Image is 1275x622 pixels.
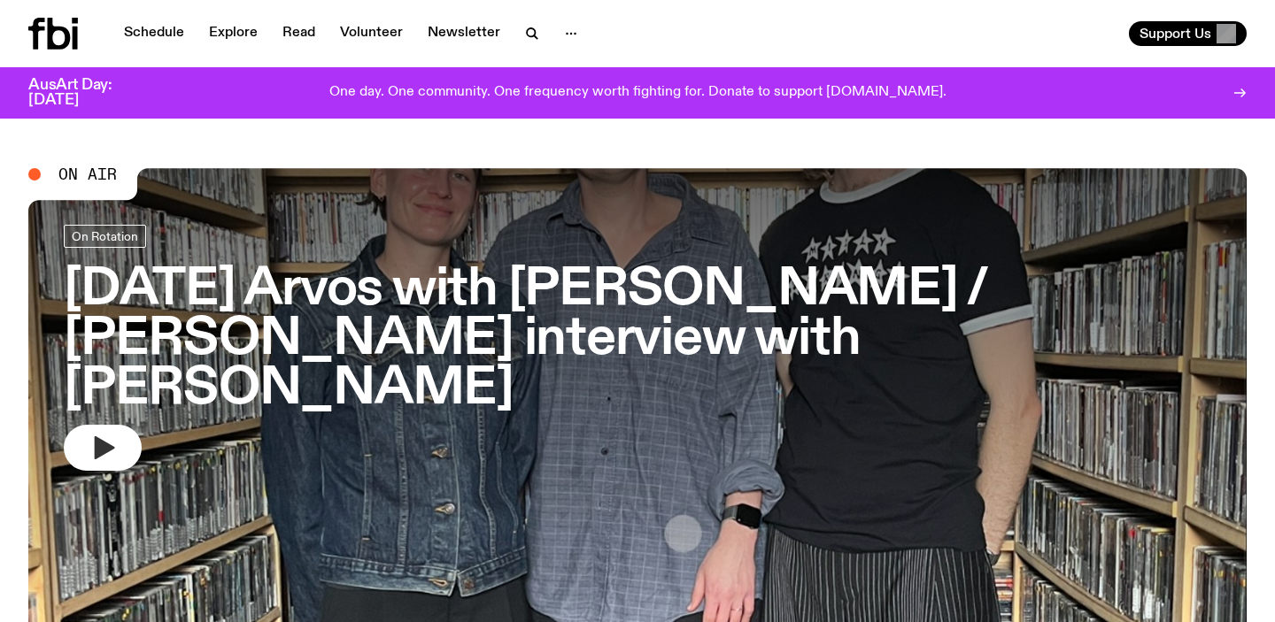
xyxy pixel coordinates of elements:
h3: AusArt Day: [DATE] [28,78,142,108]
h3: [DATE] Arvos with [PERSON_NAME] / [PERSON_NAME] interview with [PERSON_NAME] [64,265,1211,413]
span: Support Us [1140,26,1211,42]
a: Explore [198,21,268,46]
p: One day. One community. One frequency worth fighting for. Donate to support [DOMAIN_NAME]. [329,85,947,101]
a: Volunteer [329,21,413,46]
a: Newsletter [417,21,511,46]
a: [DATE] Arvos with [PERSON_NAME] / [PERSON_NAME] interview with [PERSON_NAME] [64,225,1211,470]
span: On Air [58,166,117,182]
button: Support Us [1129,21,1247,46]
a: On Rotation [64,225,146,248]
a: Schedule [113,21,195,46]
span: On Rotation [72,229,138,242]
a: Read [272,21,326,46]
